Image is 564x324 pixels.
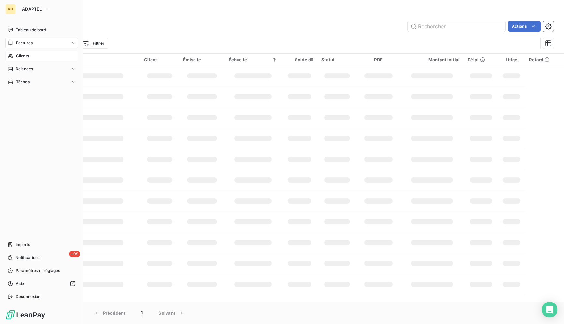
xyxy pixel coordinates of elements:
img: Logo LeanPay [5,310,46,320]
a: Relances [5,64,78,74]
div: Émise le [183,57,221,62]
span: Imports [16,242,30,247]
button: Filtrer [79,38,108,49]
div: Échue le [229,57,278,62]
a: Imports [5,239,78,250]
div: Retard [529,57,560,62]
a: Tâches [5,77,78,87]
div: Délai [468,57,494,62]
button: Précédent [85,306,133,320]
span: Tâches [16,79,30,85]
a: Clients [5,51,78,61]
span: Relances [16,66,33,72]
div: Montant initial [404,57,460,62]
input: Rechercher [408,21,505,32]
div: Solde dû [285,57,313,62]
span: Déconnexion [16,294,41,300]
div: PDF [361,57,396,62]
span: Factures [16,40,33,46]
span: 1 [141,310,143,316]
a: Factures [5,38,78,48]
button: 1 [133,306,151,320]
button: Actions [508,21,541,32]
span: +99 [69,251,80,257]
div: Statut [321,57,353,62]
span: ADAPTEL [22,7,42,12]
button: Suivant [151,306,193,320]
a: Paramètres et réglages [5,265,78,276]
div: Open Intercom Messenger [542,302,557,317]
span: Notifications [15,255,39,261]
a: Aide [5,278,78,289]
div: Client [144,57,175,62]
div: Litige [502,57,521,62]
span: Clients [16,53,29,59]
span: Tableau de bord [16,27,46,33]
span: Paramètres et réglages [16,268,60,274]
span: Aide [16,281,24,287]
a: Tableau de bord [5,25,78,35]
div: AD [5,4,16,14]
